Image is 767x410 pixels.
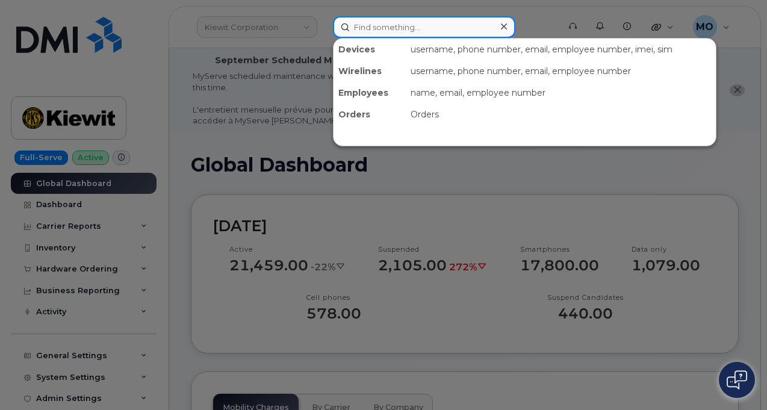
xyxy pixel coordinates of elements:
div: name, email, employee number [406,82,716,104]
div: Employees [334,82,406,104]
div: username, phone number, email, employee number [406,60,716,82]
div: username, phone number, email, employee number, imei, sim [406,39,716,60]
div: Devices [334,39,406,60]
div: Wirelines [334,60,406,82]
img: Open chat [727,370,747,390]
div: Orders [334,104,406,125]
div: Orders [406,104,716,125]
